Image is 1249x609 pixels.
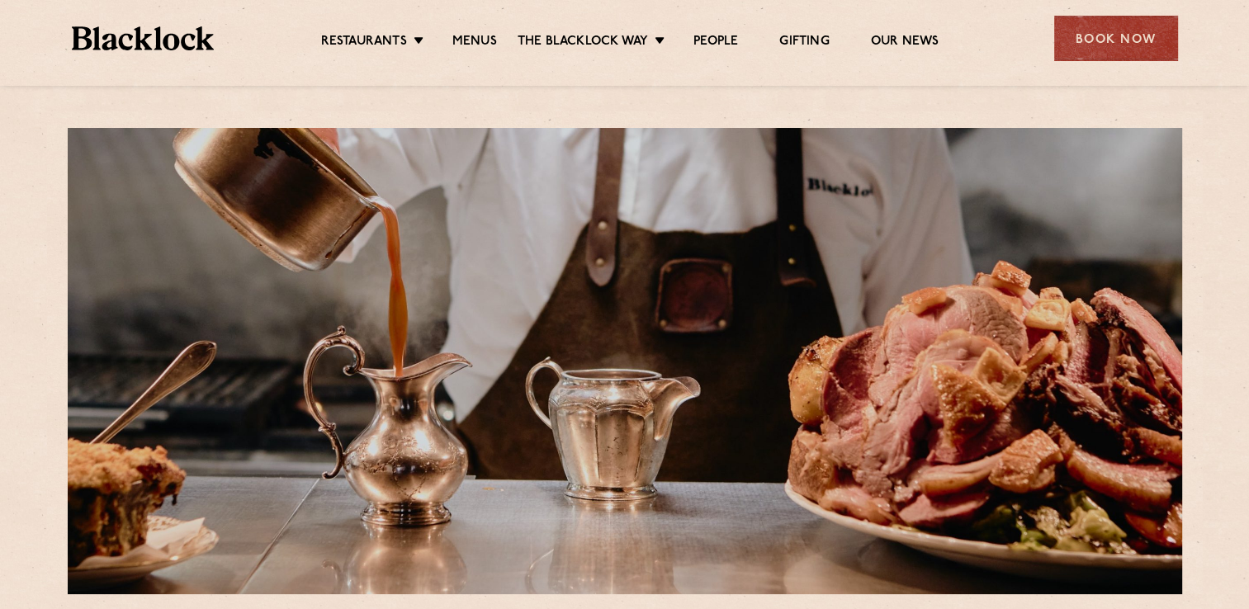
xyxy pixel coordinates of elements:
[693,34,738,52] a: People
[452,34,497,52] a: Menus
[518,34,648,52] a: The Blacklock Way
[779,34,829,52] a: Gifting
[72,26,215,50] img: BL_Textured_Logo-footer-cropped.svg
[321,34,407,52] a: Restaurants
[871,34,939,52] a: Our News
[1054,16,1178,61] div: Book Now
